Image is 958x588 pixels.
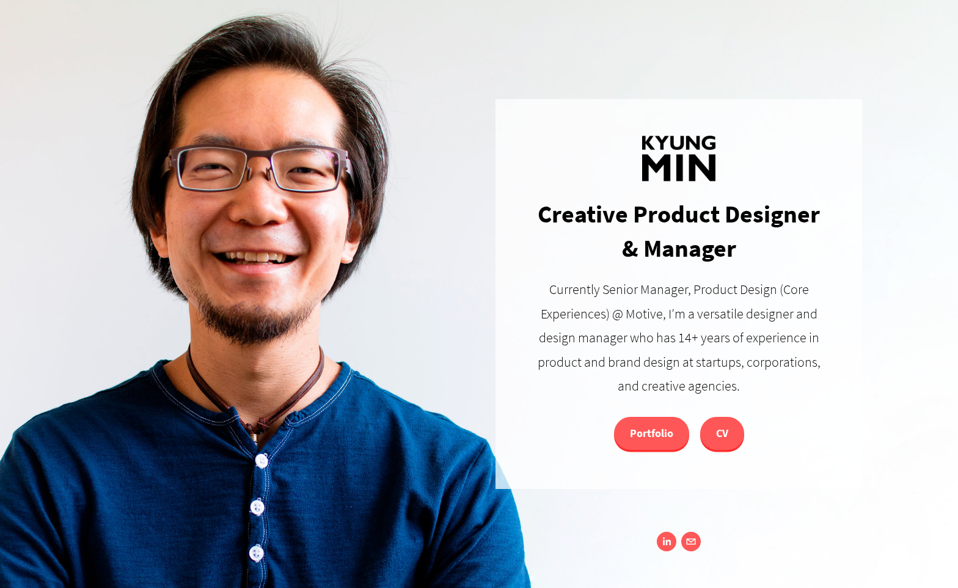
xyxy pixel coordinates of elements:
[532,197,825,265] h1: Creative Product Designer & Manager
[614,417,689,450] a: Portfolio
[532,277,825,399] p: Currently Senior Manager, Product Design (Core Experiences) @ Motive, I’m a versatile designer an...
[642,136,715,197] img: ksm-logo-v4-with_bottom_padding.png
[681,532,701,551] a: kyung@kyungmin.com
[657,532,676,551] a: Kyung Min
[700,417,744,450] a: CV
